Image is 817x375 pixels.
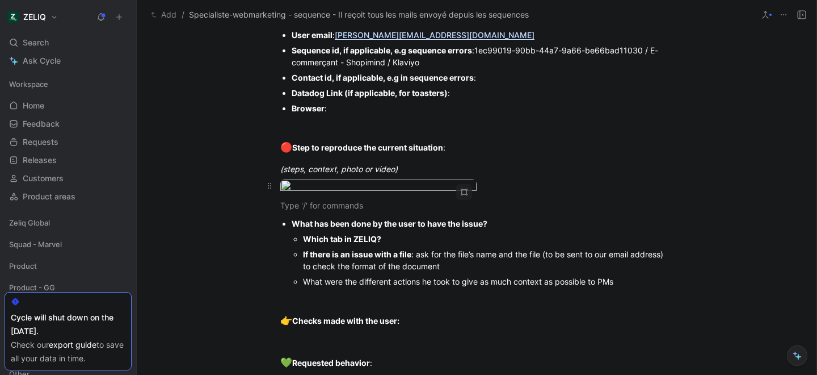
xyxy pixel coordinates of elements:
button: Add [148,8,179,22]
div: Product - GG [5,279,132,299]
div: Product - GG [5,279,132,296]
a: Feedback [5,115,132,132]
div: : [292,72,673,84]
span: Home [23,100,44,111]
div: : [292,102,673,114]
div: Zeliq Global [5,214,132,231]
strong: What has been done by the user to have the issue? [292,219,487,228]
em: (steps, context, photo or video) [280,164,398,174]
img: ZELIQ [7,11,19,23]
span: 💚 [280,357,292,368]
strong: Requested behavior [292,358,370,368]
div: Squad - Marvel [5,236,132,256]
div: : [280,140,673,155]
a: export guide [49,340,96,349]
div: Search [5,34,132,51]
strong: Step to reproduce the current situation [292,143,443,152]
strong: If there is an issue with a file [303,249,411,259]
span: Zeliq Global [9,217,50,228]
div: : [292,29,673,41]
a: Releases [5,152,132,169]
div: Workspace [5,76,132,93]
div: Cycle will shut down on the [DATE]. [11,311,125,338]
strong: User email [292,30,332,40]
button: ZELIQZELIQ [5,9,61,25]
span: Product [9,260,37,272]
div: : ask for the file’s name and the file (to be sent to our email address) to check the format of t... [303,248,673,272]
div: Product [5,257,132,274]
a: Home [5,97,132,114]
span: Workspace [9,78,48,90]
a: Requests [5,134,132,151]
img: WhatsApp Image 2025-09-17 at 17.00.00.jpeg [280,180,477,195]
span: Specialiste-webmarketing - sequence - Il reçoit tous les mails envoyé depuis les sequences [189,8,529,22]
span: Customers [23,173,64,184]
a: [PERSON_NAME][EMAIL_ADDRESS][DOMAIN_NAME] [335,30,534,40]
a: Ask Cycle [5,52,132,69]
strong: Checks made with the user: [280,316,399,326]
div: Product [5,257,132,278]
strong: Datadog Link (if applicable, for toasters) [292,88,448,98]
div: : [292,87,673,99]
span: Product - GG [9,282,55,293]
span: Feedback [23,118,60,130]
div: Check our to save all your data in time. [11,338,125,365]
span: 🔴 [280,141,292,153]
div: : [280,356,673,370]
a: Customers [5,170,132,187]
div: Zeliq Global [5,214,132,235]
a: Product areas [5,188,132,205]
span: / [182,8,184,22]
strong: Contact id, if applicable, e.g in sequence errors [292,73,474,82]
span: Requests [23,136,58,148]
div: : [292,44,673,68]
strong: Browser [292,103,325,113]
span: Search [23,36,49,49]
span: Releases [23,155,57,166]
div: What were the different actions he took to give as much context as possible to PMs [303,276,673,287]
div: Squad - Marvel [5,236,132,253]
strong: Sequence id, if applicable, e.g sequence errors [292,45,472,55]
span: 👉 [280,315,292,326]
strong: Which tab in ZELIQ? [303,234,381,244]
span: Ask Cycle [23,54,61,68]
span: Product areas [23,191,75,202]
span: Squad - Marvel [9,239,62,250]
h1: ZELIQ [23,12,46,22]
span: 1ec99019-90bb-44a7-9a66-be66bad11030 / E-commerçant - Shopimind / Klaviyo [292,45,658,67]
